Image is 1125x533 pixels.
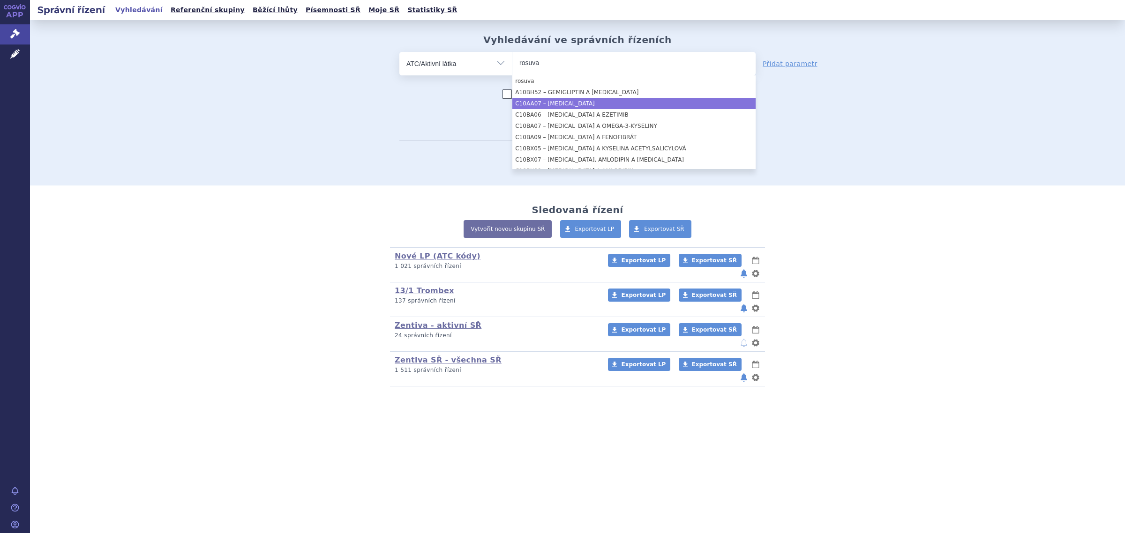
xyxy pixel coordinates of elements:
[692,257,737,264] span: Exportovat SŘ
[112,4,165,16] a: Vyhledávání
[621,326,666,333] span: Exportovat LP
[250,4,300,16] a: Běžící lhůty
[763,59,817,68] a: Přidat parametr
[751,337,760,348] button: nastavení
[629,220,691,238] a: Exportovat SŘ
[395,366,596,374] p: 1 511 správních řízení
[502,89,652,99] label: Zahrnout [DEMOGRAPHIC_DATA] přípravky
[608,289,670,302] a: Exportovat LP
[608,358,670,371] a: Exportovat LP
[512,132,756,143] li: C10BA09 – [MEDICAL_DATA] A FENOFIBRÁT
[303,4,363,16] a: Písemnosti SŘ
[751,289,760,301] button: lhůty
[395,262,596,270] p: 1 021 správních řízení
[532,204,623,215] h2: Sledovaná řízení
[739,337,749,348] button: notifikace
[512,98,756,109] li: C10AA07 – [MEDICAL_DATA]
[395,297,596,305] p: 137 správních řízení
[512,75,756,87] li: rosuva
[483,34,672,45] h2: Vyhledávání ve správních řízeních
[621,361,666,368] span: Exportovat LP
[739,372,749,383] button: notifikace
[644,226,684,232] span: Exportovat SŘ
[621,257,666,264] span: Exportovat LP
[395,355,502,364] a: Zentiva SŘ - všechna SŘ
[751,359,760,370] button: lhůty
[395,332,596,340] p: 24 správních řízení
[512,143,756,154] li: C10BX05 – [MEDICAL_DATA] A KYSELINA ACETYLSALICYLOVÁ
[512,120,756,132] li: C10BA07 – [MEDICAL_DATA] A OMEGA-3-KYSELINY
[739,303,749,314] button: notifikace
[560,220,622,238] a: Exportovat LP
[512,165,756,177] li: C10BX09 – [MEDICAL_DATA] A AMLODIPIN
[751,372,760,383] button: nastavení
[405,4,460,16] a: Statistiky SŘ
[692,326,737,333] span: Exportovat SŘ
[395,252,480,260] a: Nové LP (ATC kódy)
[751,303,760,314] button: nastavení
[395,286,454,295] a: 13/1 Trombex
[464,220,552,238] a: Vytvořit novou skupinu SŘ
[751,255,760,266] button: lhůty
[395,321,481,330] a: Zentiva - aktivní SŘ
[512,154,756,165] li: C10BX07 – [MEDICAL_DATA], AMLODIPIN A [MEDICAL_DATA]
[751,324,760,335] button: lhůty
[608,323,670,336] a: Exportovat LP
[621,292,666,298] span: Exportovat LP
[512,109,756,120] li: C10BA06 – [MEDICAL_DATA] A EZETIMIB
[692,292,737,298] span: Exportovat SŘ
[679,254,742,267] a: Exportovat SŘ
[168,4,247,16] a: Referenční skupiny
[366,4,402,16] a: Moje SŘ
[679,323,742,336] a: Exportovat SŘ
[739,268,749,279] button: notifikace
[608,254,670,267] a: Exportovat LP
[679,358,742,371] a: Exportovat SŘ
[679,289,742,302] a: Exportovat SŘ
[751,268,760,279] button: nastavení
[692,361,737,368] span: Exportovat SŘ
[512,87,756,98] li: A10BH52 – GEMIGLIPTIN A [MEDICAL_DATA]
[30,3,112,16] h2: Správní řízení
[575,226,615,232] span: Exportovat LP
